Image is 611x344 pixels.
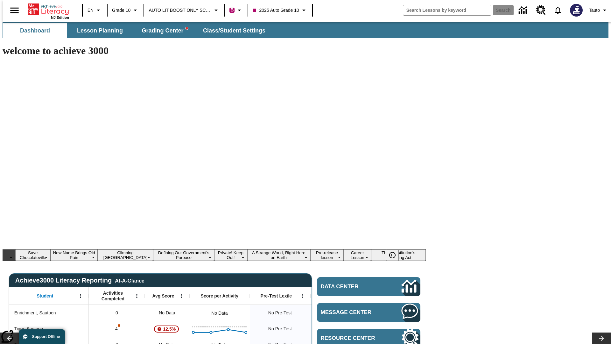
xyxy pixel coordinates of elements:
[19,329,65,344] button: Support Offline
[268,326,292,332] span: No Pre-Test, Tiger, Sautoen
[28,3,69,16] a: Home
[253,7,299,14] span: 2025 Auto Grade 10
[321,309,383,316] span: Message Center
[201,293,239,299] span: Score per Activity
[586,4,611,16] button: Profile/Settings
[310,321,371,337] div: No Data, Tiger, Sautoen
[250,4,310,16] button: Class: 2025 Auto Grade 10, Select your class
[3,45,426,57] h1: welcome to achieve 3000
[230,6,234,14] span: B
[14,326,43,332] span: Tiger, Sautoen
[153,249,214,261] button: Slide 4 Defining Our Government's Purpose
[115,326,119,332] p: 4
[146,4,222,16] button: School: AUTO LIT BOOST ONLY SCHOOL, Select your school
[261,293,292,299] span: Pre-Test Lexile
[68,23,132,38] button: Lesson Planning
[298,291,307,301] button: Open Menu
[321,283,380,290] span: Data Center
[371,249,426,261] button: Slide 9 The Constitution's Balancing Act
[317,303,420,322] a: Message Center
[15,249,51,261] button: Slide 1 Save Chocolateville
[142,27,188,34] span: Grading Center
[589,7,600,14] span: Tauto
[51,249,98,261] button: Slide 2 New Name Brings Old Pain
[214,249,247,261] button: Slide 5 Private! Keep Out!
[161,323,179,335] span: 12.5%
[310,305,371,321] div: No Data, Enrichment, Sautoen
[515,2,532,19] a: Data Center
[203,27,265,34] span: Class/Student Settings
[198,23,270,38] button: Class/Student Settings
[88,7,94,14] span: EN
[85,4,105,16] button: Language: EN, Select a language
[3,22,608,38] div: SubNavbar
[403,5,491,15] input: search field
[145,305,189,321] div: No Data, Enrichment, Sautoen
[247,249,310,261] button: Slide 6 A Strange World, Right Here on Earth
[15,277,144,284] span: Achieve3000 Literacy Reporting
[14,310,56,316] span: Enrichment, Sautoen
[570,4,583,17] img: Avatar
[3,23,271,38] div: SubNavbar
[208,307,231,319] div: No Data, Enrichment, Sautoen
[98,249,153,261] button: Slide 3 Climbing Mount Tai
[152,293,174,299] span: Avg Score
[386,249,399,261] button: Pause
[592,333,611,344] button: Lesson carousel, Next
[28,2,69,19] div: Home
[156,306,178,319] span: No Data
[145,321,189,337] div: , 12.5%, Attention! This student's Average First Try Score of 12.5% is below 65%, Tiger, Sautoen
[321,335,383,341] span: Resource Center
[149,7,211,14] span: AUTO LIT BOOST ONLY SCHOOL
[89,305,145,321] div: 0, Enrichment, Sautoen
[20,27,50,34] span: Dashboard
[133,23,197,38] button: Grading Center
[76,291,85,301] button: Open Menu
[51,16,69,19] span: NJ Edition
[566,2,586,18] button: Select a new avatar
[116,310,118,316] span: 0
[227,4,246,16] button: Boost Class color is violet red. Change class color
[37,293,53,299] span: Student
[344,249,371,261] button: Slide 8 Career Lesson
[532,2,550,19] a: Resource Center, Will open in new tab
[268,310,292,316] span: No Pre-Test, Enrichment, Sautoen
[3,23,67,38] button: Dashboard
[177,291,186,301] button: Open Menu
[112,7,130,14] span: Grade 10
[109,4,142,16] button: Grade: Grade 10, Select a grade
[115,277,144,284] div: At-A-Glance
[5,1,24,20] button: Open side menu
[310,249,344,261] button: Slide 7 Pre-release lesson
[77,27,123,34] span: Lesson Planning
[186,27,188,30] svg: writing assistant alert
[92,290,134,302] span: Activities Completed
[386,249,405,261] div: Pause
[550,2,566,18] a: Notifications
[132,291,142,301] button: Open Menu
[89,321,145,337] div: 4, One or more Activity scores may be invalid., Tiger, Sautoen
[32,334,60,339] span: Support Offline
[317,277,420,296] a: Data Center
